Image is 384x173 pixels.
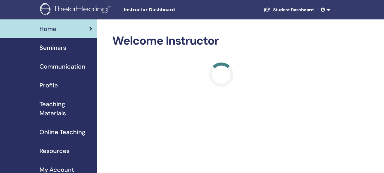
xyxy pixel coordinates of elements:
[39,24,56,33] span: Home
[124,7,215,13] span: Instructor Dashboard
[39,62,85,71] span: Communication
[39,100,92,118] span: Teaching Materials
[39,43,66,52] span: Seminars
[263,7,271,12] img: graduation-cap-white.svg
[39,146,70,155] span: Resources
[39,81,58,90] span: Profile
[259,4,318,15] a: Student Dashboard
[40,3,113,17] img: logo.png
[112,34,331,48] h2: Welcome Instructor
[39,127,85,137] span: Online Teaching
